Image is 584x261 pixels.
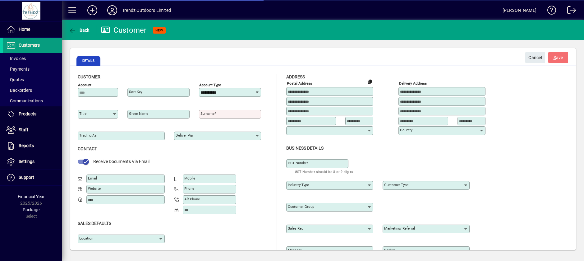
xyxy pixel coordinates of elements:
mat-label: Customer group [288,204,314,209]
span: Details [76,56,100,66]
mat-label: Email [88,176,97,180]
a: Home [3,22,62,37]
button: Back [67,25,91,36]
mat-label: Region [384,248,395,252]
span: Staff [19,127,28,132]
button: Copy to Delivery address [365,77,375,86]
span: Settings [19,159,34,164]
a: Products [3,106,62,122]
span: Customers [19,43,40,48]
span: NEW [155,28,163,32]
span: S [554,55,556,60]
mat-label: Deliver via [176,133,193,137]
span: Backorders [6,88,32,93]
app-page-header-button: Back [62,25,96,36]
span: Invoices [6,56,26,61]
a: Reports [3,138,62,154]
span: Home [19,27,30,32]
span: Cancel [528,53,542,63]
mat-label: Trading as [79,133,97,137]
span: Products [19,111,36,116]
mat-label: Country [400,128,412,132]
mat-label: Marketing/ Referral [384,226,415,231]
button: Save [548,52,568,63]
span: Financial Year [18,194,45,199]
a: Communications [3,96,62,106]
a: Payments [3,64,62,74]
span: Reports [19,143,34,148]
span: Business details [286,146,324,151]
mat-label: Title [79,111,86,116]
a: Quotes [3,74,62,85]
button: Cancel [525,52,545,63]
mat-label: Mobile [184,176,195,180]
span: Contact [78,146,97,151]
mat-label: Given name [129,111,148,116]
span: Customer [78,74,100,79]
span: Back [69,28,90,33]
span: Payments [6,67,30,72]
a: Settings [3,154,62,170]
a: Knowledge Base [543,1,556,21]
mat-label: Sort key [129,90,142,94]
a: Logout [563,1,576,21]
a: Invoices [3,53,62,64]
span: Sales defaults [78,221,111,226]
mat-label: Manager [288,248,301,252]
span: ave [554,53,563,63]
span: Communications [6,98,43,103]
mat-label: Phone [184,186,194,191]
mat-label: Industry type [288,183,309,187]
mat-label: Surname [200,111,214,116]
mat-hint: GST Number should be 8 or 9 digits [295,168,353,175]
mat-label: Alt Phone [184,197,200,201]
a: Staff [3,122,62,138]
button: Add [82,5,102,16]
span: Package [23,207,39,212]
mat-label: Sales rep [288,226,303,231]
span: Receive Documents Via Email [93,159,149,164]
span: Quotes [6,77,24,82]
mat-label: Account [78,83,91,87]
mat-label: Customer type [384,183,408,187]
span: Support [19,175,34,180]
mat-label: Website [88,186,101,191]
span: Address [286,74,305,79]
div: Customer [101,25,147,35]
a: Support [3,170,62,185]
mat-label: Location [79,236,93,240]
a: Backorders [3,85,62,96]
button: Profile [102,5,122,16]
mat-label: Account Type [199,83,221,87]
div: [PERSON_NAME] [503,5,536,15]
div: Trendz Outdoors Limited [122,5,171,15]
mat-label: GST Number [288,161,308,165]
